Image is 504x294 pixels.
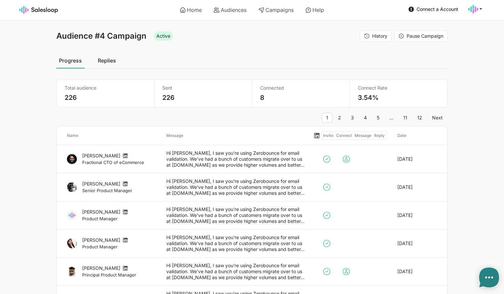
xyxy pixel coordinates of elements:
p: 3.54% [358,94,439,102]
div: Hi [PERSON_NAME], I saw you're using Zerobounce for email validation. We've had a bunch of custom... [161,150,312,168]
a: Campaigns [254,4,298,16]
p: 226 [65,94,146,102]
small: Product Manager [82,244,156,250]
div: [DATE] [392,263,442,280]
div: Name [62,131,161,140]
a: 11 [399,113,412,123]
a: [PERSON_NAME] [82,237,120,243]
div: Connect [335,132,353,139]
div: Reply [373,132,386,139]
a: Progress [56,52,84,69]
a: [PERSON_NAME] [82,181,120,187]
div: Date [392,131,442,140]
a: Home [175,4,206,16]
small: Senior Product Manager [82,188,156,193]
a: Next [428,113,447,123]
div: Message [353,132,373,139]
img: Salesloop [19,6,58,14]
a: 5 [372,113,384,123]
span: Active [154,31,173,41]
div: Hi [PERSON_NAME], I saw you're using Zerobounce for email validation. We've had a bunch of custom... [161,263,312,280]
p: Sent [162,85,244,91]
span: Connect a Account [417,6,458,12]
span: History [372,33,387,39]
div: Hi [PERSON_NAME], I saw you're using Zerobounce for email validation. We've had a bunch of custom... [161,178,312,196]
a: [PERSON_NAME] [82,265,120,271]
span: 1 [322,113,332,123]
p: Connect Rate [358,85,439,91]
a: 12 [413,113,426,123]
a: Audiences [209,4,251,16]
div: [DATE] [392,234,442,252]
div: Hi [PERSON_NAME], I saw you're using Zerobounce for email validation. We've had a bunch of custom... [161,206,312,224]
a: [PERSON_NAME] [82,153,120,158]
div: [DATE] [392,206,442,224]
a: 3 [347,113,358,123]
small: Fractional CTO of eCommerce [82,159,156,165]
button: History [360,30,392,42]
small: Product Manager [82,216,156,222]
a: Help [301,4,329,16]
a: Connect a Account [407,4,460,14]
div: Hi [PERSON_NAME], I saw you're using Zerobounce for email validation. We've had a bunch of custom... [161,234,312,252]
a: Pause Campaign [394,30,448,42]
span: Pause Campaign [407,33,443,39]
span: Audience #4 Campaign [56,31,146,41]
p: Total audience [65,85,146,91]
div: Invite [322,132,335,139]
a: 2 [334,113,345,123]
small: Principal Product Manager [82,272,156,278]
a: Replies [95,52,119,69]
a: 4 [360,113,371,123]
div: [DATE] [392,178,442,196]
div: [DATE] [392,150,442,168]
p: 8 [260,94,342,102]
a: [PERSON_NAME] [82,209,120,215]
p: 226 [162,94,244,102]
span: … [385,113,398,123]
p: Connected [260,85,342,91]
div: Message [161,131,312,140]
